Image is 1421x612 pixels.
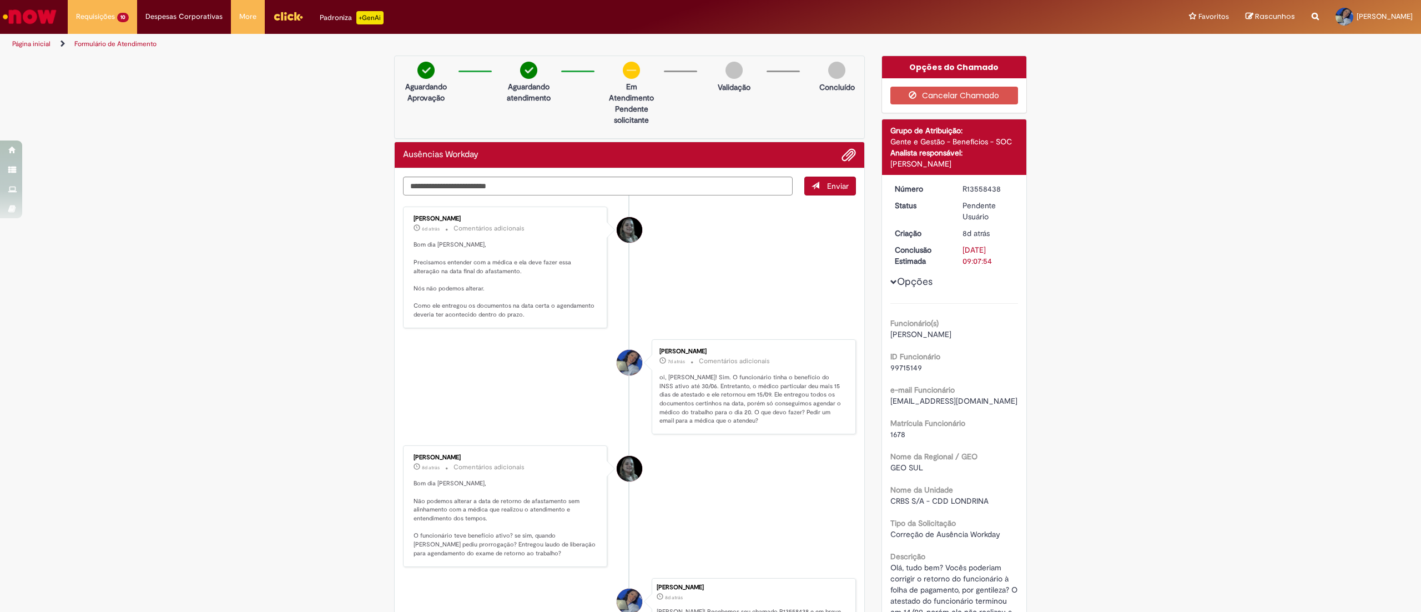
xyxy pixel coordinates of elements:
b: Tipo da Solicitação [890,518,956,528]
button: Cancelar Chamado [890,87,1019,104]
p: Em Atendimento [604,81,658,103]
span: Requisições [76,11,115,22]
div: [DATE] 09:07:54 [963,244,1014,267]
p: Pendente solicitante [604,103,658,126]
a: Página inicial [12,39,51,48]
dt: Status [886,200,955,211]
span: 6d atrás [422,225,440,232]
div: Grupo de Atribuição: [890,125,1019,136]
div: [PERSON_NAME] [659,348,844,355]
time: 23/09/2025 12:22:41 [422,464,440,471]
img: img-circle-grey.png [828,62,845,79]
b: e-mail Funcionário [890,385,955,395]
div: Raquel Zago [617,456,642,481]
span: Correção de Ausência Workday [890,529,1000,539]
span: 8d atrás [422,464,440,471]
div: [PERSON_NAME] [414,215,598,222]
span: GEO SUL [890,463,923,473]
p: Bom dia [PERSON_NAME], Não podemos alterar a data de retorno de afastamento sem alinhamento com a... [414,479,598,558]
span: [EMAIL_ADDRESS][DOMAIN_NAME] [890,396,1017,406]
div: R13558438 [963,183,1014,194]
div: Opções do Chamado [882,56,1027,78]
img: img-circle-grey.png [725,62,743,79]
img: check-circle-green.png [417,62,435,79]
span: Despesas Corporativas [145,11,223,22]
span: More [239,11,256,22]
p: Aguardando Aprovação [399,81,453,103]
img: circle-minus.png [623,62,640,79]
b: ID Funcionário [890,352,940,362]
span: 10 [117,13,129,22]
p: Concluído [819,82,855,93]
p: Bom dia [PERSON_NAME], Precisamos entender com a médica e ela deve fazer essa alteração na data f... [414,240,598,319]
time: 25/09/2025 07:56:48 [422,225,440,232]
span: Enviar [827,181,849,191]
img: check-circle-green.png [520,62,537,79]
div: [PERSON_NAME] [657,584,850,591]
div: Gente e Gestão - Benefícios - SOC [890,136,1019,147]
dt: Criação [886,228,955,239]
time: 23/09/2025 11:07:50 [963,228,990,238]
small: Comentários adicionais [453,463,525,472]
div: Pendente Usuário [963,200,1014,222]
span: [PERSON_NAME] [890,329,951,339]
p: +GenAi [356,11,384,24]
button: Enviar [804,177,856,195]
span: 1678 [890,429,905,439]
b: Matrícula Funcionário [890,418,965,428]
span: Favoritos [1198,11,1229,22]
p: Validação [718,82,750,93]
time: 23/09/2025 11:07:50 [665,594,683,601]
div: Raquel Zago [617,217,642,243]
b: Funcionário(s) [890,318,939,328]
div: Isabella Brancalhão [617,350,642,375]
div: Analista responsável: [890,147,1019,158]
span: Rascunhos [1255,11,1295,22]
a: Rascunhos [1246,12,1295,22]
div: [PERSON_NAME] [414,454,598,461]
span: 99715149 [890,363,922,373]
small: Comentários adicionais [699,357,770,366]
p: oi, [PERSON_NAME]! Sim. O funcionário tinha o benefício do INSS ativo até 30/06. Entretanto, o mé... [659,373,844,425]
ul: Trilhas de página [8,34,939,54]
div: 23/09/2025 11:07:50 [963,228,1014,239]
dt: Número [886,183,955,194]
b: Descrição [890,551,925,561]
img: click_logo_yellow_360x200.png [273,8,303,24]
b: Nome da Unidade [890,485,953,495]
p: Aguardando atendimento [502,81,556,103]
h2: Ausências Workday Histórico de tíquete [403,150,478,160]
button: Adicionar anexos [841,148,856,162]
textarea: Digite sua mensagem aqui... [403,177,793,196]
span: [PERSON_NAME] [1357,12,1413,21]
time: 24/09/2025 08:24:29 [668,358,685,365]
div: Padroniza [320,11,384,24]
span: 8d atrás [963,228,990,238]
dt: Conclusão Estimada [886,244,955,267]
span: 7d atrás [668,358,685,365]
span: 8d atrás [665,594,683,601]
small: Comentários adicionais [453,224,525,233]
a: Formulário de Atendimento [74,39,157,48]
img: ServiceNow [1,6,58,28]
b: Nome da Regional / GEO [890,452,977,461]
div: [PERSON_NAME] [890,158,1019,169]
span: CRBS S/A - CDD LONDRINA [890,496,989,506]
